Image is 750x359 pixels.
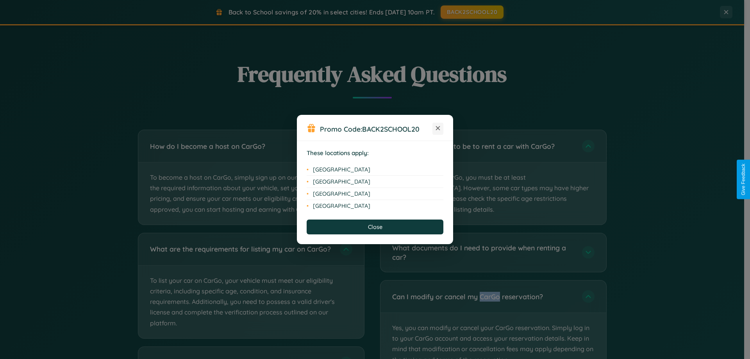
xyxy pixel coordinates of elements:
button: Close [307,220,443,234]
li: [GEOGRAPHIC_DATA] [307,176,443,188]
li: [GEOGRAPHIC_DATA] [307,200,443,212]
li: [GEOGRAPHIC_DATA] [307,188,443,200]
li: [GEOGRAPHIC_DATA] [307,164,443,176]
div: Give Feedback [741,164,746,195]
h3: Promo Code: [320,125,432,133]
b: BACK2SCHOOL20 [362,125,420,133]
strong: These locations apply: [307,149,369,157]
